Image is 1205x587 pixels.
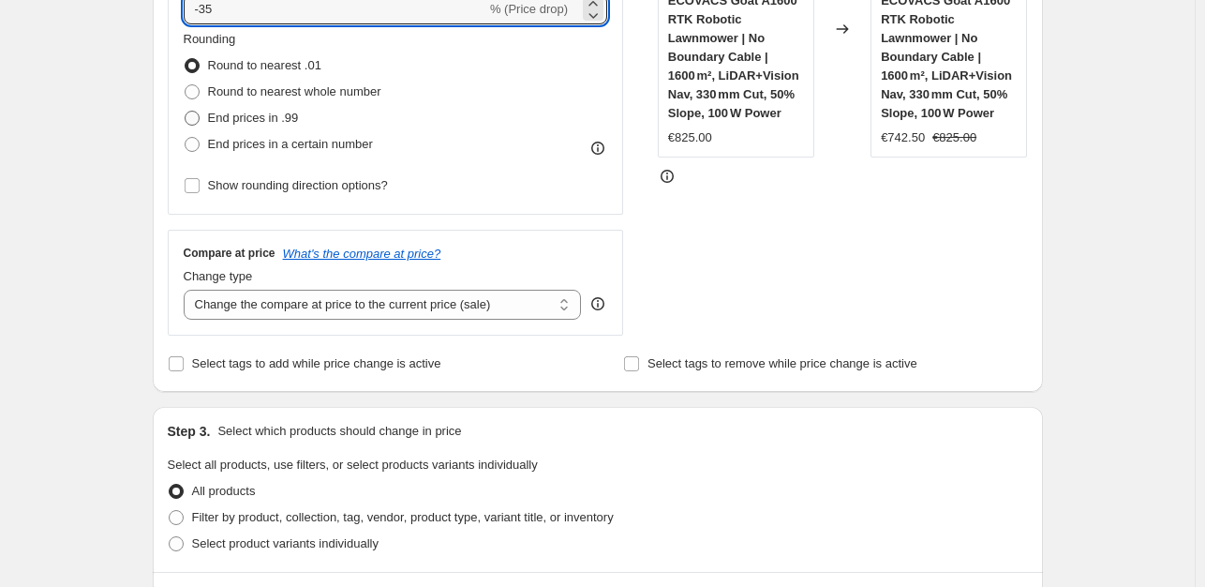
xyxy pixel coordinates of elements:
span: Round to nearest whole number [208,84,381,98]
span: Round to nearest .01 [208,58,321,72]
span: Filter by product, collection, tag, vendor, product type, variant title, or inventory [192,510,614,524]
span: End prices in a certain number [208,137,373,151]
span: Select all products, use filters, or select products variants individually [168,458,538,472]
div: €742.50 [881,128,925,147]
h3: Compare at price [184,246,275,261]
span: All products [192,484,256,498]
span: Show rounding direction options? [208,178,388,192]
span: Change type [184,269,253,283]
span: Select tags to remove while price change is active [647,356,917,370]
span: Select tags to add while price change is active [192,356,441,370]
span: Rounding [184,32,236,46]
div: €825.00 [668,128,712,147]
span: % (Price drop) [490,2,568,16]
strike: €825.00 [932,128,976,147]
p: Select which products should change in price [217,422,461,441]
h2: Step 3. [168,422,211,441]
div: help [588,294,607,313]
span: End prices in .99 [208,111,299,125]
span: Select product variants individually [192,536,379,550]
button: What's the compare at price? [283,247,441,261]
